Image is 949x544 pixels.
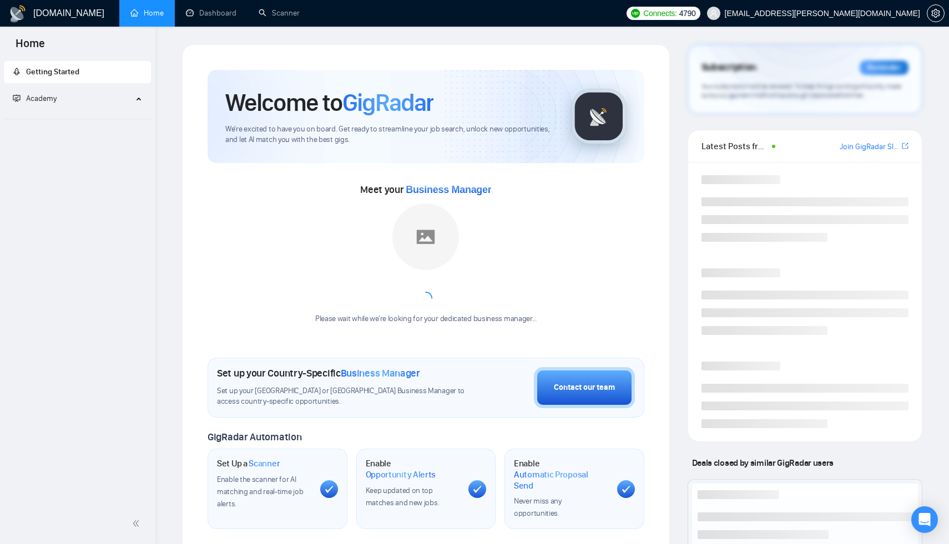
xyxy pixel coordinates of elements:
div: Open Intercom Messenger [911,506,938,533]
span: Keep updated on top matches and new jobs. [366,486,440,507]
li: Getting Started [4,61,151,83]
h1: Enable [514,458,608,491]
a: searchScanner [259,8,300,18]
div: Reminder [860,60,908,75]
li: Academy Homepage [4,114,151,121]
span: Latest Posts from the GigRadar Community [701,139,769,153]
span: Subscription [701,58,756,77]
h1: Set up your Country-Specific [217,367,420,379]
span: GigRadar [342,88,433,118]
a: homeHome [130,8,164,18]
span: rocket [13,68,21,75]
span: Scanner [249,458,280,469]
span: Academy [26,94,57,103]
span: Meet your [360,184,491,196]
span: loading [419,292,432,305]
span: Enable the scanner for AI matching and real-time job alerts. [217,475,303,509]
a: export [902,141,908,151]
span: Deals closed by similar GigRadar users [688,453,838,472]
h1: Welcome to [225,88,433,118]
span: export [902,141,908,150]
span: Academy [13,94,57,103]
span: Opportunity Alerts [366,469,436,480]
span: We're excited to have you on board. Get ready to streamline your job search, unlock new opportuni... [225,124,553,145]
a: dashboardDashboard [186,8,236,18]
button: setting [927,4,945,22]
div: Please wait while we're looking for your dedicated business manager... [309,314,543,324]
span: double-left [132,518,143,529]
div: Contact our team [554,382,615,394]
span: Automatic Proposal Send [514,469,608,491]
button: Contact our team [534,367,635,408]
span: GigRadar Automation [208,431,301,443]
span: Connects: [643,7,677,19]
img: logo [9,5,27,23]
span: Business Manager [341,367,420,379]
span: Business Manager [406,184,491,195]
span: Your subscription will be renewed. To keep things running smoothly, make sure your payment method... [701,82,901,100]
a: Join GigRadar Slack Community [840,141,900,153]
span: Set up your [GEOGRAPHIC_DATA] or [GEOGRAPHIC_DATA] Business Manager to access country-specific op... [217,386,468,407]
h1: Set Up a [217,458,280,469]
a: setting [927,9,945,18]
span: fund-projection-screen [13,94,21,102]
span: 4790 [679,7,696,19]
span: Home [7,35,54,59]
span: Getting Started [26,67,79,77]
img: placeholder.png [392,204,459,270]
span: Never miss any opportunities. [514,496,562,518]
img: gigradar-logo.png [571,89,627,144]
span: user [710,9,718,17]
img: upwork-logo.png [631,9,640,18]
h1: Enable [366,458,460,480]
